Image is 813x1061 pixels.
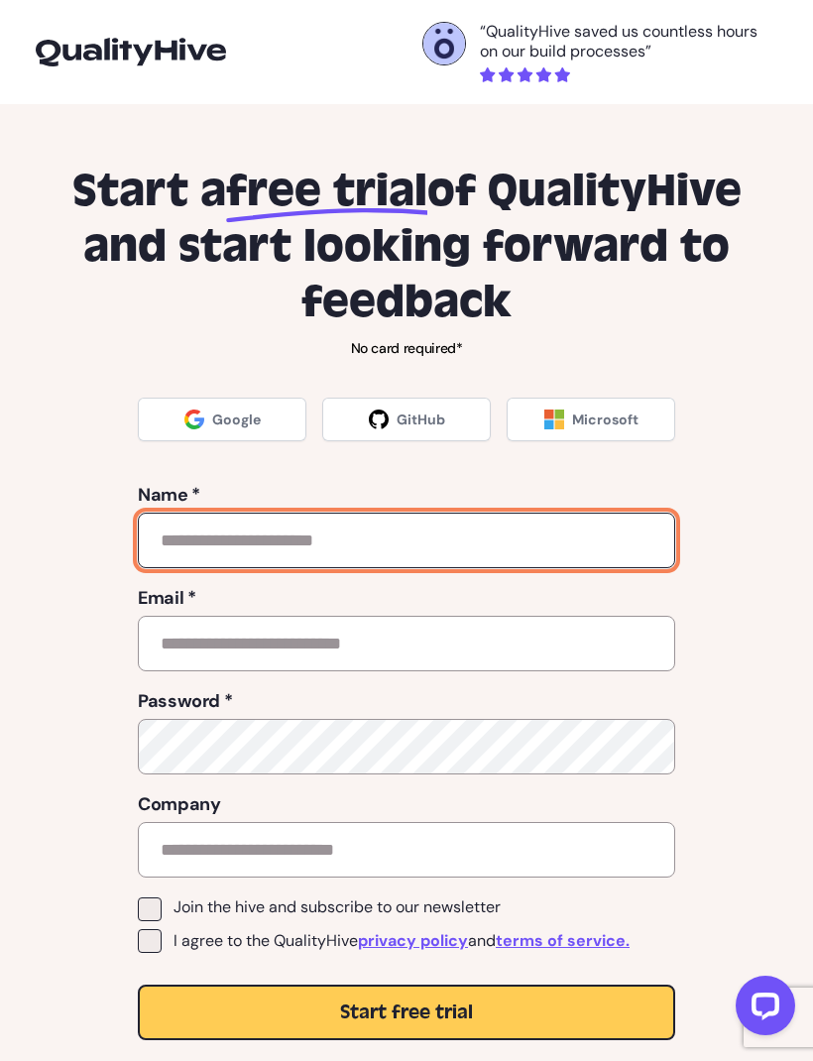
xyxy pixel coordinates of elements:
[138,398,306,441] a: Google
[572,410,639,429] span: Microsoft
[72,164,226,219] span: Start a
[174,929,630,953] span: I agree to the QualityHive and
[138,584,675,612] label: Email *
[507,398,675,441] a: Microsoft
[340,999,473,1026] span: Start free trial
[138,790,675,818] label: Company
[36,38,226,65] img: logo-icon
[322,398,491,441] a: GitHub
[720,968,803,1051] iframe: LiveChat chat widget
[42,338,771,358] p: No card required*
[358,929,468,953] a: privacy policy
[480,22,777,61] p: “QualityHive saved us countless hours on our build processes”
[496,929,630,953] a: terms of service.
[83,164,742,330] span: of QualityHive and start looking forward to feedback
[423,23,465,64] img: Otelli Design
[138,985,675,1040] button: Start free trial
[212,410,261,429] span: Google
[138,481,675,509] label: Name *
[174,897,501,917] span: Join the hive and subscribe to our newsletter
[226,164,427,219] span: free trial
[397,410,445,429] span: GitHub
[138,687,675,715] label: Password *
